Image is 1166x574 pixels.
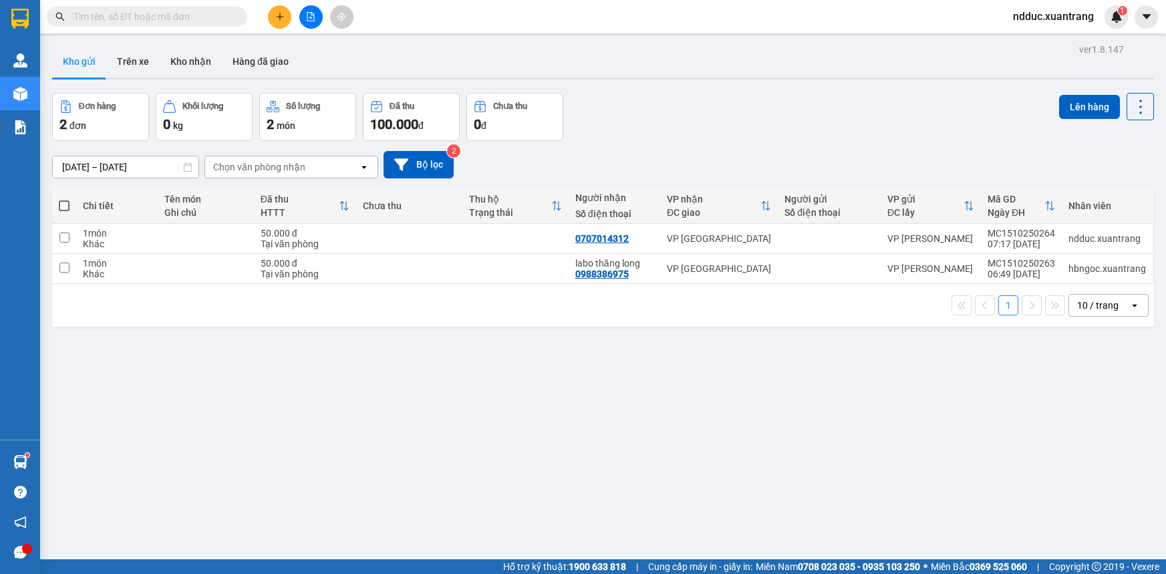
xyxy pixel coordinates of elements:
button: Trên xe [106,45,160,78]
div: Khối lượng [182,102,223,111]
button: plus [268,5,291,29]
svg: open [359,162,370,172]
div: HTTT [261,207,339,218]
span: | [1037,559,1039,574]
img: warehouse-icon [13,87,27,101]
div: 07:17 [DATE] [988,239,1055,249]
span: Miền Bắc [931,559,1027,574]
input: Tìm tên, số ĐT hoặc mã đơn [74,9,231,24]
div: Nhân viên [1068,200,1146,211]
th: Toggle SortBy [254,188,357,224]
button: 1 [998,295,1018,315]
span: 0 [163,116,170,132]
button: Đơn hàng2đơn [52,93,149,141]
div: Chọn văn phòng nhận [213,160,305,174]
button: Kho gửi [52,45,106,78]
div: Khác [83,239,151,249]
button: Đã thu100.000đ [363,93,460,141]
sup: 1 [25,453,29,457]
div: hbngoc.xuantrang [1068,263,1146,274]
div: Thu hộ [469,194,551,204]
span: 0 [474,116,481,132]
div: VP [GEOGRAPHIC_DATA] [667,263,771,274]
sup: 2 [447,144,460,158]
div: Đã thu [261,194,339,204]
div: labo thăng long [575,258,653,269]
span: notification [14,516,27,529]
div: Chưa thu [363,200,456,211]
button: Số lượng2món [259,93,356,141]
input: Select a date range. [53,156,198,178]
div: VP [PERSON_NAME] [887,233,974,244]
img: logo-vxr [11,9,29,29]
span: | [636,559,638,574]
div: Người nhận [575,192,653,203]
strong: 1900 633 818 [569,561,626,572]
button: aim [330,5,353,29]
div: Mã GD [988,194,1044,204]
button: file-add [299,5,323,29]
span: search [55,12,65,21]
div: Ghi chú [164,207,247,218]
span: ndduc.xuantrang [1002,8,1105,25]
th: Toggle SortBy [660,188,778,224]
span: aim [337,12,346,21]
img: warehouse-icon [13,53,27,67]
span: message [14,546,27,559]
img: icon-new-feature [1111,11,1123,23]
div: Chưa thu [493,102,527,111]
span: 100.000 [370,116,418,132]
div: MC1510250264 [988,228,1055,239]
div: Khác [83,269,151,279]
strong: 0369 525 060 [970,561,1027,572]
span: Cung cấp máy in - giấy in: [648,559,752,574]
span: 1 [1120,6,1125,15]
div: Đã thu [390,102,414,111]
div: 10 / trang [1077,299,1119,312]
div: ĐC lấy [887,207,964,218]
th: Toggle SortBy [981,188,1062,224]
div: ndduc.xuantrang [1068,233,1146,244]
div: Tại văn phòng [261,239,350,249]
div: VP gửi [887,194,964,204]
button: Bộ lọc [384,151,454,178]
sup: 1 [1118,6,1127,15]
div: 06:49 [DATE] [988,269,1055,279]
span: món [277,120,295,131]
img: solution-icon [13,120,27,134]
div: Số lượng [286,102,320,111]
div: 0988386975 [575,269,629,279]
div: Đơn hàng [79,102,116,111]
svg: open [1129,300,1140,311]
span: Hỗ trợ kỹ thuật: [503,559,626,574]
span: đ [418,120,424,131]
strong: 0708 023 035 - 0935 103 250 [798,561,920,572]
th: Toggle SortBy [881,188,981,224]
div: VP [GEOGRAPHIC_DATA] [667,233,771,244]
div: MC1510250263 [988,258,1055,269]
span: đơn [69,120,86,131]
div: 50.000 đ [261,258,350,269]
div: 1 món [83,258,151,269]
div: Chi tiết [83,200,151,211]
button: Chưa thu0đ [466,93,563,141]
div: Ngày ĐH [988,207,1044,218]
div: 50.000 đ [261,228,350,239]
div: 1 món [83,228,151,239]
span: file-add [306,12,315,21]
span: 2 [59,116,67,132]
th: Toggle SortBy [462,188,569,224]
button: caret-down [1135,5,1158,29]
span: Miền Nam [756,559,920,574]
img: warehouse-icon [13,455,27,469]
div: ĐC giao [667,207,760,218]
span: kg [173,120,183,131]
button: Lên hàng [1059,95,1120,119]
div: Tên món [164,194,247,204]
div: VP [PERSON_NAME] [887,263,974,274]
span: ⚪️ [923,564,927,569]
div: Tại văn phòng [261,269,350,279]
button: Hàng đã giao [222,45,299,78]
span: question-circle [14,486,27,498]
span: caret-down [1141,11,1153,23]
